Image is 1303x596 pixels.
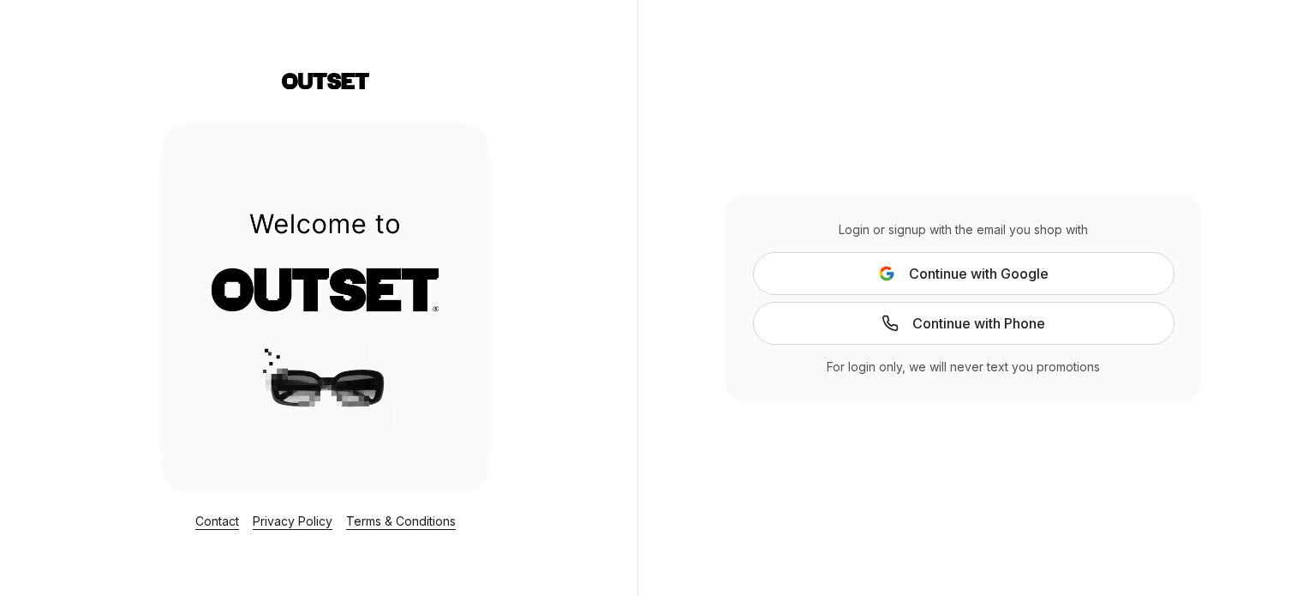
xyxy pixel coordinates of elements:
[346,514,456,528] a: Terms & Conditions
[253,514,332,528] a: Privacy Policy
[753,302,1175,345] a: Continue with Phone
[161,122,490,492] img: Login Layout Image
[195,514,239,528] a: Contact
[753,221,1175,238] div: Login or signup with the email you shop with
[909,263,1049,284] span: Continue with Google
[912,313,1045,334] span: Continue with Phone
[753,358,1175,376] div: For login only, we will never text you promotions
[753,252,1175,295] button: Continue with Google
